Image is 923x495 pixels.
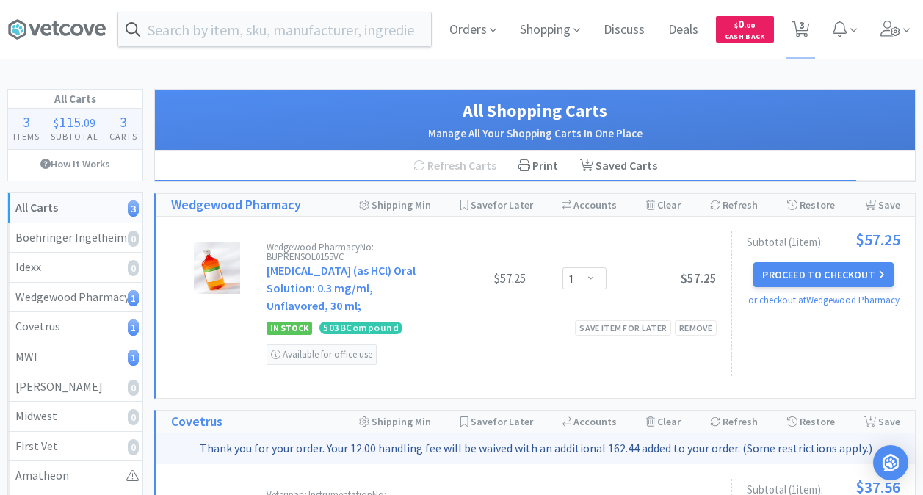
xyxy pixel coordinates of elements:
div: Wedgewood Pharmacy No: BUPRENSOL0155VC [267,242,416,261]
span: . 00 [744,21,755,30]
h1: All Shopping Carts [170,97,900,125]
div: Accounts [562,194,617,216]
a: MWI1 [8,342,142,372]
h4: Carts [104,129,142,143]
a: 3 [786,25,816,38]
div: Restore [787,194,835,216]
i: 0 [128,439,139,455]
div: Clear [646,194,681,216]
span: 3 [23,112,30,131]
div: Idexx [15,258,135,277]
div: Refresh [710,194,758,216]
h4: Subtotal [46,129,104,143]
a: Covetrus [171,411,222,433]
a: All Carts3 [8,193,142,223]
div: Wedgewood Pharmacy [15,288,135,307]
a: [PERSON_NAME]0 [8,372,142,402]
span: $ [54,115,59,130]
div: Shipping Min [359,411,431,433]
i: 0 [128,231,139,247]
a: How It Works [8,150,142,178]
div: Clear [646,411,681,433]
div: Print [507,151,569,181]
span: $ [734,21,738,30]
a: Saved Carts [569,151,668,181]
a: $0.00Cash Back [716,10,774,49]
i: 0 [128,380,139,396]
h2: Manage All Your Shopping Carts In One Place [170,125,900,142]
div: First Vet [15,437,135,456]
div: Midwest [15,407,135,426]
div: $57.25 [416,270,526,287]
a: Wedgewood Pharmacy1 [8,283,142,313]
span: $37.56 [855,479,900,495]
i: 0 [128,260,139,276]
h1: All Carts [8,90,142,109]
div: Covetrus [15,317,135,336]
span: 503 B Compound [319,322,402,334]
i: 1 [128,290,139,306]
i: 3 [128,200,139,217]
span: 3 [120,112,127,131]
a: Discuss [598,24,651,37]
span: Save for Later [471,198,533,212]
div: Open Intercom Messenger [873,445,908,480]
h4: Items [8,129,46,143]
span: $57.25 [681,270,717,286]
span: Cash Back [725,33,765,43]
div: Accounts [562,411,617,433]
div: Shipping Min [359,194,431,216]
a: [MEDICAL_DATA] (as HCl) Oral Solution: 0.3 mg/ml, Unflavored, 30 ml; [267,263,416,313]
i: 1 [128,350,139,366]
div: Subtotal ( 1 item ): [747,231,900,247]
span: 09 [84,115,95,130]
div: Save [864,411,900,433]
div: Refresh Carts [402,151,507,181]
span: In Stock [267,322,312,335]
div: . [46,115,104,129]
i: 0 [128,409,139,425]
button: Proceed to Checkout [753,262,893,287]
a: Boehringer Ingelheim0 [8,223,142,253]
div: Save item for later [575,320,671,336]
a: Wedgewood Pharmacy [171,195,301,216]
div: Restore [787,411,835,433]
a: or checkout at Wedgewood Pharmacy [748,294,900,306]
input: Search by item, sku, manufacturer, ingredient, size... [118,12,431,46]
span: 0 [734,17,755,31]
div: [PERSON_NAME] [15,377,135,397]
div: Remove [675,320,717,336]
a: Idexx0 [8,253,142,283]
div: Save [864,194,900,216]
div: Subtotal ( 1 item ): [747,479,900,495]
a: First Vet0 [8,432,142,462]
div: Available for office use [267,344,377,365]
a: Deals [662,24,704,37]
p: Thank you for your order. Your 12.00 handling fee will be waived with an additional 162.44 added ... [162,439,909,458]
i: 1 [128,319,139,336]
div: Amatheon [15,466,135,485]
strong: All Carts [15,200,58,214]
a: Midwest0 [8,402,142,432]
div: Refresh [710,411,758,433]
div: MWI [15,347,135,366]
a: Amatheon [8,461,142,491]
span: 115 [59,112,81,131]
div: Boehringer Ingelheim [15,228,135,247]
img: c5969aee898b4841b05bb4351f2b3be8_528650.jpeg [194,242,241,294]
span: Save for Later [471,415,533,428]
span: $57.25 [855,231,900,247]
a: Covetrus1 [8,312,142,342]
